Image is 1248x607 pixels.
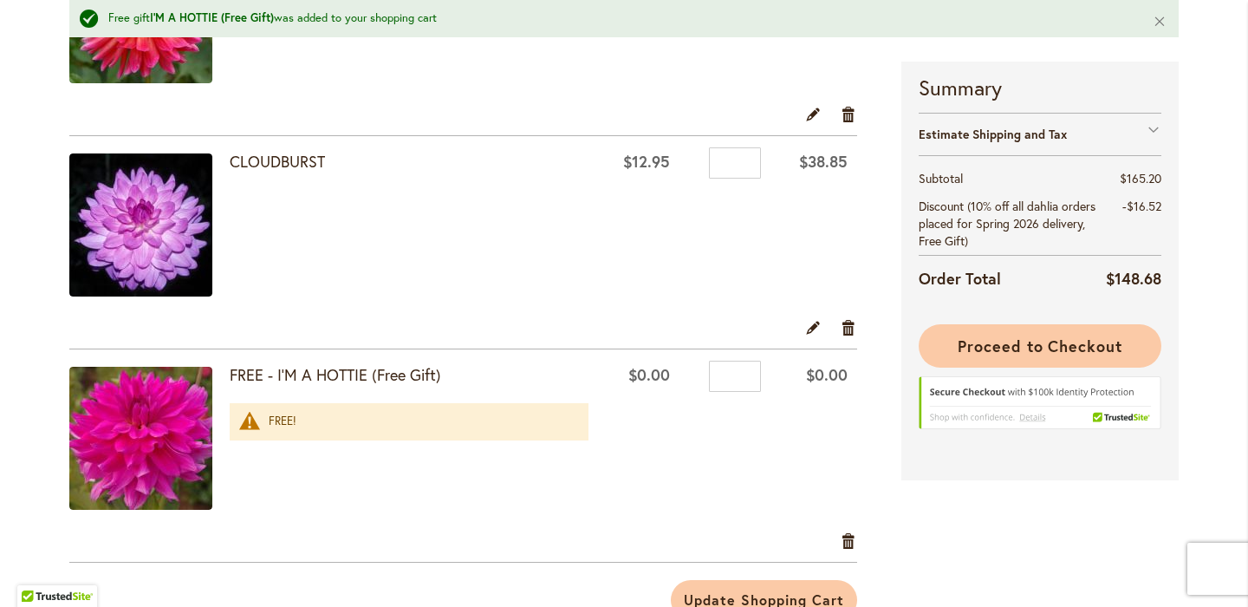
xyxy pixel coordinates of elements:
span: $12.95 [623,151,670,172]
a: CLOUDBURST [230,151,325,172]
span: $0.00 [628,364,670,385]
strong: Order Total [919,265,1001,290]
iframe: Launch Accessibility Center [13,545,62,594]
strong: Summary [919,73,1161,102]
div: Free gift was added to your shopping cart [108,10,1127,27]
button: Proceed to Checkout [919,324,1161,368]
div: FREE! [269,414,571,430]
div: TrustedSite Certified [919,376,1161,437]
span: $165.20 [1120,170,1161,186]
span: $148.68 [1106,268,1161,289]
span: Proceed to Checkout [958,336,1122,356]
span: Discount (10% off all dahlia orders placed for Spring 2026 delivery, Free Gift) [919,198,1095,249]
span: -$16.52 [1122,198,1161,214]
th: Subtotal [919,165,1106,193]
strong: I'M A HOTTIE (Free Gift) [150,10,274,25]
strong: FREE - I'M A HOTTIE (Free Gift) [230,364,588,387]
span: $0.00 [806,364,848,385]
span: $38.85 [799,151,848,172]
strong: Estimate Shipping and Tax [919,126,1067,142]
img: CLOUDBURST [69,153,212,297]
a: CLOUDBURST [69,153,230,301]
img: I'M A HOTTIE (Free Gift) [69,367,212,510]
